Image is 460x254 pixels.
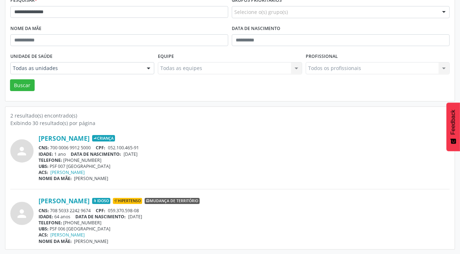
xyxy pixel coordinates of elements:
span: [DATE] [128,214,142,220]
span: 059.370.598-08 [108,208,139,214]
span: IDADE: [39,214,53,220]
span: UBS: [39,226,49,232]
label: Nome da mãe [10,23,41,34]
span: NOME DA MÃE: [39,175,72,181]
span: [PERSON_NAME] [74,238,109,244]
a: [PERSON_NAME] [51,169,85,175]
i: person [16,145,29,158]
i: person [16,207,29,220]
span: CNS: [39,208,49,214]
a: [PERSON_NAME] [39,134,90,142]
label: Equipe [158,51,174,62]
div: 64 anos [39,214,450,220]
span: CNS: [39,145,49,151]
div: 2 resultado(s) encontrado(s) [10,112,450,119]
span: CPF: [96,208,106,214]
span: IDADE: [39,151,53,157]
span: NOME DA MÃE: [39,238,72,244]
div: PSF 006 [GEOGRAPHIC_DATA] [39,226,450,232]
button: Buscar [10,79,35,91]
span: Hipertenso [113,198,142,204]
span: Selecione o(s) grupo(s) [234,8,288,16]
span: TELEFONE: [39,220,62,226]
div: Exibindo 30 resultado(s) por página [10,119,450,127]
span: [PERSON_NAME] [74,175,109,181]
span: Mudança de território [145,198,200,204]
span: TELEFONE: [39,157,62,163]
span: Todas as unidades [13,65,140,72]
span: ACS: [39,169,48,175]
div: 700 0006 9912 5000 [39,145,450,151]
label: Data de nascimento [232,23,280,34]
div: PSF 007 [GEOGRAPHIC_DATA] [39,163,450,169]
label: Unidade de saúde [10,51,52,62]
button: Feedback - Mostrar pesquisa [446,103,460,151]
a: [PERSON_NAME] [51,232,85,238]
label: Profissional [306,51,338,62]
span: UBS: [39,163,49,169]
div: [PHONE_NUMBER] [39,157,450,163]
span: 052.100.465-91 [108,145,139,151]
span: Feedback [450,110,456,135]
span: CPF: [96,145,106,151]
div: 708 5033 2242 9674 [39,208,450,214]
span: DATA DE NASCIMENTO: [76,214,126,220]
span: DATA DE NASCIMENTO: [71,151,121,157]
a: [PERSON_NAME] [39,197,90,205]
span: Criança [92,135,115,141]
span: ACS: [39,232,48,238]
span: [DATE] [124,151,137,157]
div: [PHONE_NUMBER] [39,220,450,226]
span: Idoso [92,198,110,204]
div: 1 ano [39,151,450,157]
